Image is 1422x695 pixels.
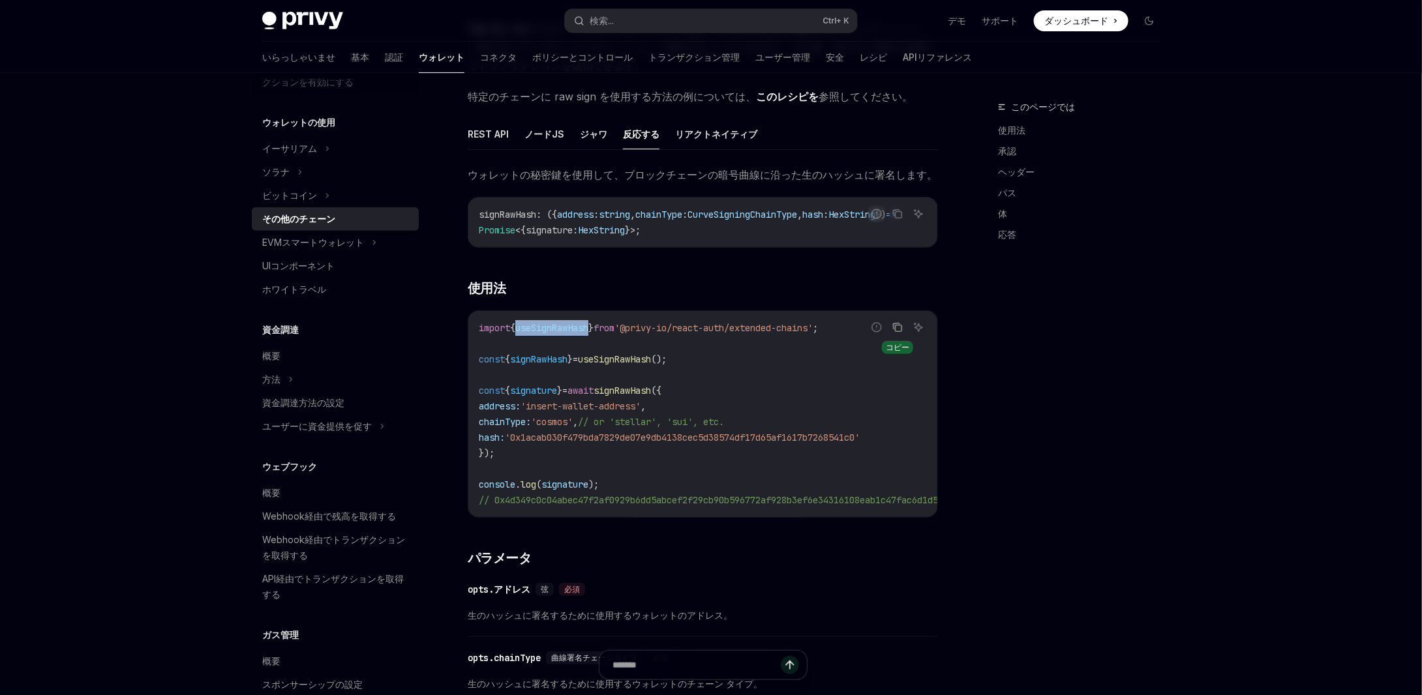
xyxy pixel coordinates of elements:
[505,385,510,396] span: {
[578,224,625,236] span: HexString
[1044,15,1108,26] font: ダッシュボード
[351,42,369,73] a: 基本
[262,213,335,224] font: その他のチェーン
[521,479,536,490] span: log
[573,224,578,236] span: :
[590,15,614,26] font: 検索...
[385,52,403,63] font: 認証
[826,52,844,63] font: 安全
[468,280,506,296] font: 使用法
[641,400,646,412] span: ,
[903,42,972,73] a: APIリファレンス
[468,610,733,621] font: 生のハッシュに署名するために使用するウォレットのアドレス。
[262,510,396,522] font: Webhook経由で残高を取得する
[479,385,505,396] span: const
[565,9,857,33] button: 検索...Ctrl+ K
[262,237,364,248] font: EVMスマートウォレット
[515,224,521,236] span: <
[630,224,635,236] span: >
[468,550,532,566] font: パラメータ
[524,119,564,149] button: ノードJS
[479,209,536,220] span: signRawHash
[599,209,630,220] span: string
[998,203,1170,224] a: 体
[594,209,599,220] span: :
[262,421,372,432] font: ユーザーに資金提供を促す
[823,209,828,220] span: :
[252,649,419,673] a: 概要
[479,416,531,428] span: chainType:
[252,505,419,528] a: Webhook経由で残高を取得する
[515,479,521,490] span: .
[823,16,836,25] font: Ctrl
[860,52,887,63] font: レシピ
[252,254,419,278] a: UIコンポーネント
[998,145,1016,156] font: 承認
[262,190,317,201] font: ビットコイン
[262,374,280,385] font: 方法
[982,15,1018,26] font: サポート
[526,224,573,236] span: signature
[648,42,740,73] a: トランザクション管理
[521,224,526,236] span: {
[505,432,860,443] span: '0x1acab030f479bda7829de07e9db4138cec5d38574df17d65af1617b7268541c0'
[468,584,530,595] font: opts.アドレス
[886,209,896,220] span: =>
[262,679,363,690] font: スポンサーシップの設定
[531,416,573,428] span: 'cosmos'
[479,322,510,334] span: import
[756,90,819,104] a: このレシピを
[623,128,659,140] font: 反応する
[889,319,906,336] button: コードブロックの内容をコピーします
[252,344,419,368] a: 概要
[479,479,515,490] span: console
[797,209,802,220] span: ,
[562,385,567,396] span: =
[557,385,562,396] span: }
[262,487,280,498] font: 概要
[419,42,464,73] a: ウォレット
[948,15,966,26] font: デモ
[580,119,607,149] button: ジャワ
[982,14,1018,27] a: サポート
[468,90,756,103] font: 特定のチェーンに raw sign を使用する方法の例については、
[614,322,813,334] span: '@privy-io/react-auth/extended-chains'
[998,187,1016,198] font: パス
[468,168,937,181] font: ウォレットの秘密鍵を使用して、ブロックチェーンの暗号曲線に沿った生のハッシュに署名します。
[903,52,972,63] font: APIリファレンス
[557,209,594,220] span: address
[594,385,651,396] span: signRawHash
[480,52,517,63] font: コネクタ
[262,260,335,271] font: UIコンポーネント
[510,353,567,365] span: signRawHash
[567,353,573,365] span: }
[532,42,633,73] a: ポリシーとコントロール
[623,119,659,149] button: 反応する
[262,350,280,361] font: 概要
[578,353,651,365] span: useSignRawHash
[588,322,594,334] span: }
[1139,10,1160,31] button: ダークモードを切り替える
[479,447,494,459] span: });
[262,629,299,640] font: ガス管理
[262,143,317,154] font: イーサリアム
[351,52,369,63] font: 基本
[262,397,344,408] font: 資金調達方法の設定
[755,42,810,73] a: ユーザー管理
[510,385,557,396] span: signature
[910,319,927,336] button: AIに聞く
[635,224,641,236] span: ;
[262,284,326,295] font: ホワイトラベル
[625,224,630,236] span: }
[510,322,515,334] span: {
[755,52,810,63] font: ユーザー管理
[262,52,335,63] font: いらっしゃいませ
[1011,101,1075,112] font: このページでは
[262,117,335,128] font: ウォレットの使用
[541,584,549,595] font: 弦
[682,209,688,220] span: :
[819,90,913,103] font: 参照してください。
[385,42,403,73] a: 認証
[635,209,682,220] span: chainType
[262,655,280,666] font: 概要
